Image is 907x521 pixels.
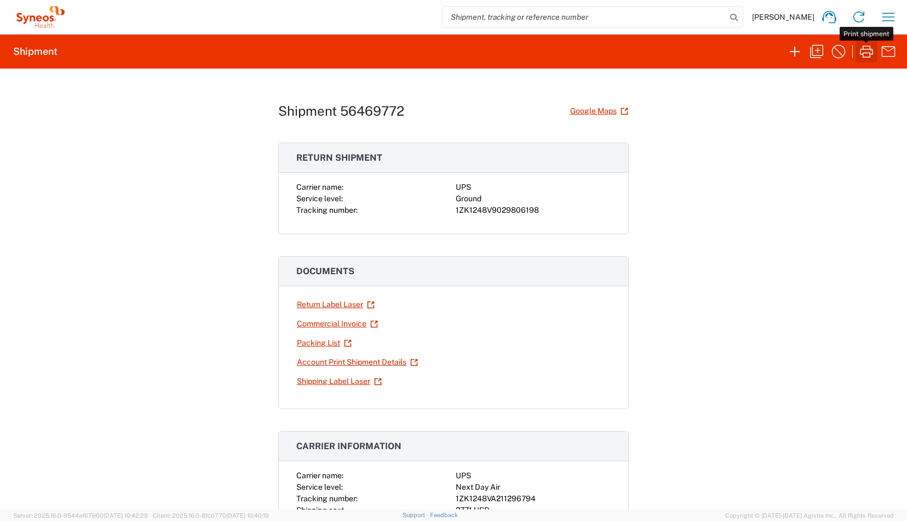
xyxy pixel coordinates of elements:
[153,512,269,519] span: Client: 2025.16.0-8fc0770
[296,372,382,391] a: Shipping Label Laser
[226,512,269,519] span: [DATE] 10:40:19
[296,506,344,514] span: Shipping cost
[430,512,458,518] a: Feedback
[456,493,611,505] div: 1ZK1248VA211296794
[296,441,401,451] span: Carrier information
[570,101,629,121] a: Google Maps
[752,12,814,22] span: [PERSON_NAME]
[13,45,58,58] h2: Shipment
[456,470,611,482] div: UPS
[296,494,358,503] span: Tracking number:
[296,194,343,203] span: Service level:
[403,512,430,518] a: Support
[456,193,611,205] div: Ground
[725,511,894,520] span: Copyright © [DATE]-[DATE] Agistix Inc., All Rights Reserved
[296,152,382,163] span: Return shipment
[296,266,354,276] span: Documents
[296,314,378,333] a: Commercial Invoice
[443,7,726,27] input: Shipment, tracking or reference number
[296,471,343,480] span: Carrier name:
[296,333,352,353] a: Packing List
[296,183,343,191] span: Carrier name:
[456,205,611,216] div: 1ZK1248V9029806198
[278,103,404,119] h1: Shipment 56469772
[296,206,358,214] span: Tracking number:
[13,512,148,519] span: Server: 2025.16.0-9544af67660
[296,295,375,314] a: Return Label Laser
[456,482,611,493] div: Next Day Air
[456,505,611,516] div: 27.71 USD
[296,353,418,372] a: Account Print Shipment Details
[104,512,148,519] span: [DATE] 10:42:29
[296,483,343,491] span: Service level:
[456,182,611,193] div: UPS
